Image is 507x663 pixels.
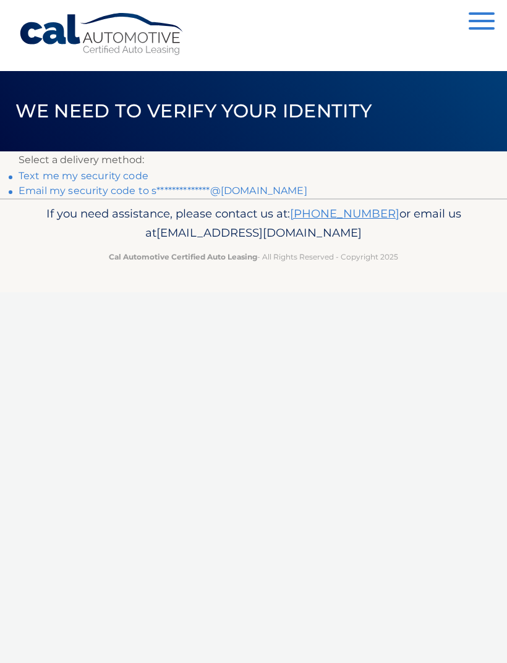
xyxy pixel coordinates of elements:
button: Menu [469,12,495,33]
a: Text me my security code [19,170,148,182]
p: Select a delivery method: [19,151,488,169]
a: [PHONE_NUMBER] [290,206,399,221]
span: We need to verify your identity [15,99,372,122]
p: If you need assistance, please contact us at: or email us at [19,204,488,243]
a: Cal Automotive [19,12,185,56]
span: [EMAIL_ADDRESS][DOMAIN_NAME] [156,226,362,240]
strong: Cal Automotive Certified Auto Leasing [109,252,257,261]
p: - All Rights Reserved - Copyright 2025 [19,250,488,263]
